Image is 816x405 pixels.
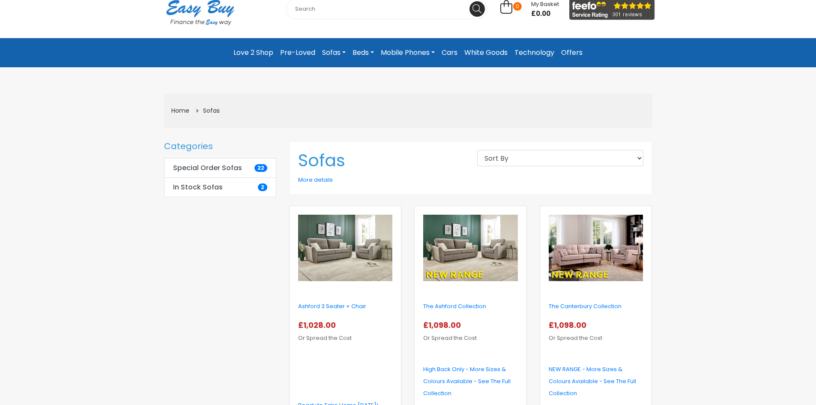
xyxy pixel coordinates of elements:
span: 22 [254,164,267,172]
a: £1,028.00 [298,322,339,330]
p: Or Spread the Cost [549,319,643,344]
span: £1,098.00 [549,320,590,330]
a: Pre-Loved [277,45,319,60]
a: Beds [349,45,377,60]
p: High Back Only - More Sizes & Colours Available - See The Full Collection [423,363,517,399]
a: Special Order Sofas 22 [164,158,277,178]
a: Cars [438,45,461,60]
p: Or Spread the Cost [423,319,517,344]
a: Love 2 Shop [230,45,277,60]
a: Ashford 3 Seater + Chair [298,302,366,310]
a: The Ashford Collection [423,302,486,310]
span: £1,028.00 [298,320,339,330]
a: 0 My Basket £0.00 [500,5,559,15]
p: Categories [164,141,213,151]
b: In Stock Sofas [173,183,223,192]
span: £1,098.00 [423,320,464,330]
a: Home [171,106,189,115]
a: Mobile Phones [377,45,438,60]
a: £1,098.00 [549,322,590,330]
a: More details [298,176,333,184]
p: NEW RANGE - More Sizes & Colours Available - See The Full Collection [549,363,643,399]
a: Offers [558,45,586,60]
a: Sofas [203,106,220,115]
a: Technology [511,45,558,60]
p: Or Spread the Cost [298,319,392,344]
span: 0 [513,2,522,11]
img: the-canterbury-collection [549,215,643,282]
h1: Sofas [298,150,464,171]
a: Sofas [319,45,349,60]
a: In Stock Sofas 2 [164,177,277,197]
a: £1,098.00 [423,322,464,330]
span: £0.00 [531,9,559,18]
span: 2 [258,183,267,191]
a: White Goods [461,45,511,60]
b: Special Order Sofas [173,164,242,172]
img: ashford-3-seater-chair [298,215,392,282]
a: The Canterbury Collection [549,302,622,310]
img: the-ashford-collection [423,215,517,282]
